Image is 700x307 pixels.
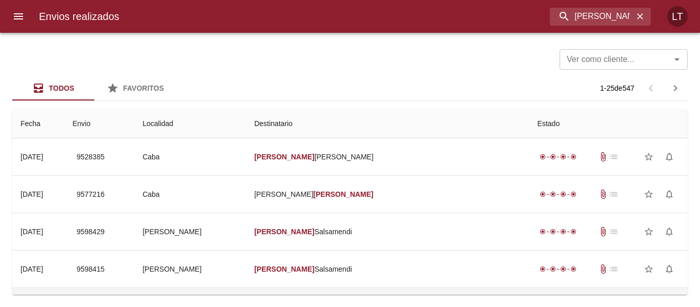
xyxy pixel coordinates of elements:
span: radio_button_checked [540,229,546,235]
span: radio_button_checked [550,266,556,272]
td: [PERSON_NAME] [134,213,246,250]
button: Agregar a favoritos [639,184,659,204]
span: 9577216 [76,188,105,201]
div: Entregado [538,227,579,237]
div: [DATE] [20,190,43,198]
button: Activar notificaciones [659,147,680,167]
div: Entregado [538,189,579,199]
button: 9598415 [72,260,109,279]
button: Activar notificaciones [659,221,680,242]
span: Todos [49,84,74,92]
button: Agregar a favoritos [639,221,659,242]
span: Pagina siguiente [663,76,688,100]
span: radio_button_checked [560,154,566,160]
span: notifications_none [664,264,674,274]
td: Caba [134,138,246,175]
div: Entregado [538,264,579,274]
div: Entregado [538,152,579,162]
th: Fecha [12,109,64,138]
button: menu [6,4,31,29]
button: 9528385 [72,148,109,167]
span: radio_button_checked [560,229,566,235]
span: No tiene pedido asociado [608,152,619,162]
span: radio_button_checked [540,154,546,160]
span: notifications_none [664,189,674,199]
th: Estado [529,109,688,138]
span: 9528385 [76,151,105,163]
span: Tiene documentos adjuntos [598,227,608,237]
em: [PERSON_NAME] [254,153,314,161]
span: radio_button_checked [570,229,577,235]
span: Tiene documentos adjuntos [598,189,608,199]
span: 9598429 [76,226,105,238]
td: [PERSON_NAME] [246,176,529,213]
span: star_border [644,264,654,274]
button: Agregar a favoritos [639,259,659,279]
div: Abrir información de usuario [667,6,688,27]
td: Caba [134,176,246,213]
span: radio_button_checked [540,191,546,197]
div: [DATE] [20,228,43,236]
span: No tiene pedido asociado [608,227,619,237]
em: [PERSON_NAME] [254,265,314,273]
span: star_border [644,227,654,237]
em: [PERSON_NAME] [254,228,314,236]
span: No tiene pedido asociado [608,264,619,274]
div: [DATE] [20,265,43,273]
h6: Envios realizados [39,8,119,25]
span: star_border [644,152,654,162]
th: Envio [64,109,134,138]
span: 9598415 [76,263,105,276]
button: Activar notificaciones [659,259,680,279]
span: radio_button_checked [570,154,577,160]
span: radio_button_checked [560,266,566,272]
div: LT [667,6,688,27]
span: notifications_none [664,152,674,162]
button: Agregar a favoritos [639,147,659,167]
span: radio_button_checked [570,191,577,197]
input: buscar [550,8,633,26]
span: radio_button_checked [570,266,577,272]
span: Tiene documentos adjuntos [598,264,608,274]
button: 9577216 [72,185,109,204]
td: Salsamendi [246,213,529,250]
span: notifications_none [664,227,674,237]
span: radio_button_checked [550,191,556,197]
div: [DATE] [20,153,43,161]
th: Destinatario [246,109,529,138]
p: 1 - 25 de 547 [600,83,634,93]
span: radio_button_checked [550,154,556,160]
span: star_border [644,189,654,199]
button: Activar notificaciones [659,184,680,204]
span: radio_button_checked [550,229,556,235]
em: [PERSON_NAME] [313,190,373,198]
div: Tabs Envios [12,76,176,100]
button: 9598429 [72,222,109,241]
span: Pagina anterior [639,83,663,92]
button: Abrir [670,52,684,67]
td: Salsamendi [246,251,529,288]
th: Localidad [134,109,246,138]
span: No tiene pedido asociado [608,189,619,199]
span: Tiene documentos adjuntos [598,152,608,162]
span: radio_button_checked [560,191,566,197]
td: [PERSON_NAME] [246,138,529,175]
span: radio_button_checked [540,266,546,272]
span: Favoritos [123,84,164,92]
td: [PERSON_NAME] [134,251,246,288]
